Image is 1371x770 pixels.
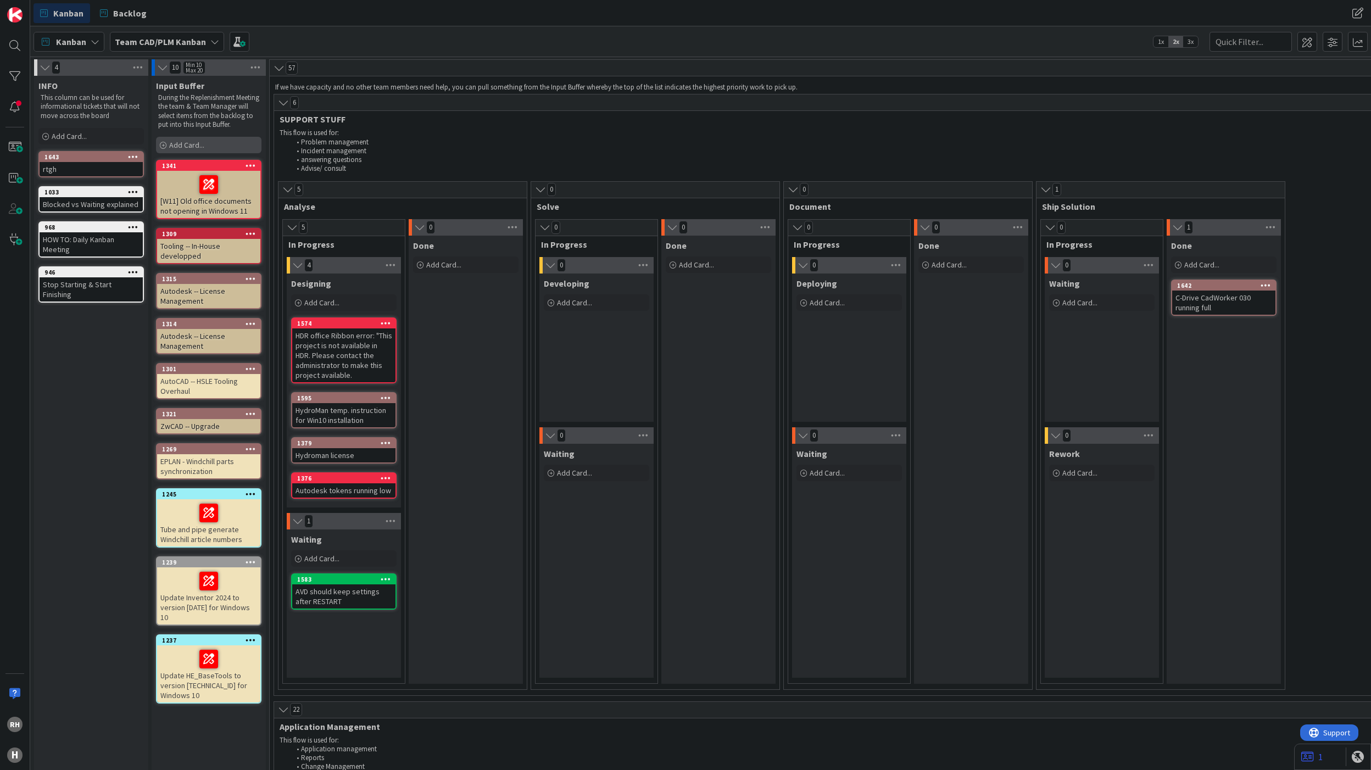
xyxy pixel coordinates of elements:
div: Update HE_BaseTools to version [TECHNICAL_ID] for Windows 10 [157,645,260,702]
div: H [7,747,23,763]
div: Stop Starting & Start Finishing [40,277,143,302]
span: 0 [800,183,809,196]
span: 4 [52,61,60,74]
div: 1315Autodesk -- License Management [157,274,260,308]
input: Quick Filter... [1210,32,1292,52]
span: Analyse [284,201,513,212]
span: Designing [291,278,331,289]
a: Kanban [34,3,90,23]
div: Min 10 [186,62,202,68]
span: Rework [1049,448,1080,459]
div: 1642 [1177,282,1275,289]
span: Done [1171,240,1192,251]
a: 1237Update HE_BaseTools to version [TECHNICAL_ID] for Windows 10 [156,634,261,704]
b: Team CAD/PLM Kanban [115,36,206,47]
div: 1315 [157,274,260,284]
div: 1574 [297,320,395,327]
div: Update Inventor 2024 to version [DATE] for Windows 10 [157,567,260,624]
span: 0 [547,183,556,196]
div: 1033Blocked vs Waiting explained [40,187,143,211]
span: Add Card... [810,298,845,308]
span: Add Card... [1184,260,1219,270]
p: This column can be used for informational tickets that will not move across the board [41,93,142,120]
span: 0 [551,221,560,234]
div: 1309Tooling -- In-House developped [157,229,260,263]
span: Ship Solution [1042,201,1271,212]
div: 1376 [297,475,395,482]
div: ZwCAD -- Upgrade [157,419,260,433]
div: 1245Tube and pipe generate Windchill article numbers [157,489,260,546]
a: 1245Tube and pipe generate Windchill article numbers [156,488,261,548]
a: Backlog [93,3,153,23]
span: Deploying [796,278,837,289]
div: HydroMan temp. instruction for Win10 installation [292,403,395,427]
div: 968HOW TO: Daily Kanban Meeting [40,222,143,256]
span: In Progress [794,239,896,250]
span: 0 [557,259,566,272]
span: Kanban [53,7,83,20]
div: 1269 [157,444,260,454]
span: Waiting [796,448,827,459]
div: 1642 [1172,281,1275,291]
span: 0 [679,221,688,234]
span: Waiting [544,448,575,459]
span: Backlog [113,7,147,20]
div: HDR office Ribbon error: "This project is not available in HDR. Please contact the administrator ... [292,328,395,382]
div: Autodesk -- License Management [157,329,260,353]
span: 22 [290,703,302,716]
div: 1239Update Inventor 2024 to version [DATE] for Windows 10 [157,557,260,624]
div: 1595 [292,393,395,403]
span: Done [413,240,434,251]
div: 1583AVD should keep settings after RESTART [292,574,395,609]
div: Autodesk -- License Management [157,284,260,308]
a: 1376Autodesk tokens running low [291,472,397,499]
div: 1376 [292,473,395,483]
span: 1x [1153,36,1168,47]
div: 1379 [297,439,395,447]
div: 1595 [297,394,395,402]
div: 1269EPLAN - Windchill parts synchronization [157,444,260,478]
a: 1315Autodesk -- License Management [156,273,261,309]
span: 0 [1062,259,1071,272]
span: Add Card... [557,468,592,478]
div: C-Drive CadWorker 030 running full [1172,291,1275,315]
div: 1321ZwCAD -- Upgrade [157,409,260,433]
span: 1 [1184,221,1193,234]
span: 5 [299,221,308,234]
div: 1595HydroMan temp. instruction for Win10 installation [292,393,395,427]
span: Add Card... [1062,468,1097,478]
span: 4 [304,259,313,272]
div: Tube and pipe generate Windchill article numbers [157,499,260,546]
a: 1269EPLAN - Windchill parts synchronization [156,443,261,479]
div: 1341 [157,161,260,171]
a: 1314Autodesk -- License Management [156,318,261,354]
span: Input Buffer [156,80,204,91]
div: Hydroman license [292,448,395,462]
div: 1237 [157,635,260,645]
span: 6 [290,96,299,109]
div: 946 [40,267,143,277]
div: HOW TO: Daily Kanban Meeting [40,232,143,256]
div: 1301AutoCAD -- HSLE Tooling Overhaul [157,364,260,398]
div: AutoCAD -- HSLE Tooling Overhaul [157,374,260,398]
a: 1379Hydroman license [291,437,397,464]
div: 1245 [162,490,260,498]
div: 1321 [162,410,260,418]
span: Waiting [291,534,322,545]
a: 1643rtgh [38,151,144,177]
div: 1237Update HE_BaseTools to version [TECHNICAL_ID] for Windows 10 [157,635,260,702]
div: 1379 [292,438,395,448]
div: 1315 [162,275,260,283]
a: 946Stop Starting & Start Finishing [38,266,144,303]
div: 1379Hydroman license [292,438,395,462]
div: Tooling -- In-House developped [157,239,260,263]
div: 1269 [162,445,260,453]
div: 1341 [162,162,260,170]
div: 1239 [157,557,260,567]
span: Add Card... [304,298,339,308]
span: Support [23,2,50,15]
span: Add Card... [52,131,87,141]
a: 1301AutoCAD -- HSLE Tooling Overhaul [156,363,261,399]
div: 1314Autodesk -- License Management [157,319,260,353]
span: 0 [932,221,940,234]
